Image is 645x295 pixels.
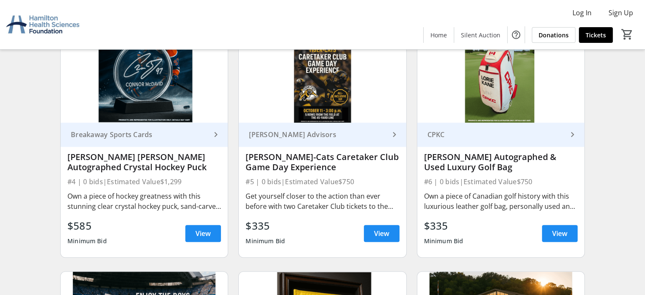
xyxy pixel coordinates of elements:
div: #5 | 0 bids | Estimated Value $750 [246,176,399,188]
a: [PERSON_NAME] Advisors [239,123,406,147]
div: CPKC [424,130,567,139]
a: CPKC [417,123,584,147]
div: $335 [424,218,464,233]
span: Silent Auction [461,31,500,39]
button: Help [508,26,525,43]
a: View [542,225,578,242]
div: #4 | 0 bids | Estimated Value $1,299 [67,176,221,188]
a: View [364,225,399,242]
img: Hamilton Health Sciences Foundation's Logo [5,3,81,46]
a: Silent Auction [454,27,507,43]
img: Lorie Kane Autographed & Used Luxury Golf Bag [417,28,584,123]
button: Sign Up [602,6,640,20]
div: Own a piece of Canadian golf history with this luxurious leather golf bag, personally used and au... [424,191,578,211]
div: Breakaway Sports Cards [67,130,211,139]
mat-icon: keyboard_arrow_right [567,129,578,140]
img: Hamilton Tiger-Cats Caretaker Club Game Day Experience [239,28,406,123]
span: Sign Up [609,8,633,18]
div: [PERSON_NAME] Autographed & Used Luxury Golf Bag [424,152,578,172]
a: Donations [532,27,575,43]
img: Connor McDavid Autographed Crystal Hockey Puck [61,28,228,123]
div: $335 [246,218,285,233]
div: [PERSON_NAME]-Cats Caretaker Club Game Day Experience [246,152,399,172]
div: Own a piece of hockey greatness with this stunning clear crystal hockey puck, sand-carved and per... [67,191,221,211]
div: Minimum Bid [67,233,107,249]
div: $585 [67,218,107,233]
span: Tickets [586,31,606,39]
span: View [195,228,211,239]
span: View [374,228,389,239]
a: Home [424,27,454,43]
span: View [552,228,567,239]
mat-icon: keyboard_arrow_right [211,129,221,140]
button: Log In [566,6,598,20]
button: Cart [620,27,635,42]
span: Log In [572,8,592,18]
div: [PERSON_NAME] [PERSON_NAME] Autographed Crystal Hockey Puck [67,152,221,172]
a: View [185,225,221,242]
div: Minimum Bid [246,233,285,249]
div: #6 | 0 bids | Estimated Value $750 [424,176,578,188]
div: [PERSON_NAME] Advisors [246,130,389,139]
div: Get yourself closer to the action than ever before with two Caretaker Club tickets to the [PERSON... [246,191,399,211]
mat-icon: keyboard_arrow_right [389,129,399,140]
a: Breakaway Sports Cards [61,123,228,147]
span: Home [430,31,447,39]
a: Tickets [579,27,613,43]
div: Minimum Bid [424,233,464,249]
span: Donations [539,31,569,39]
